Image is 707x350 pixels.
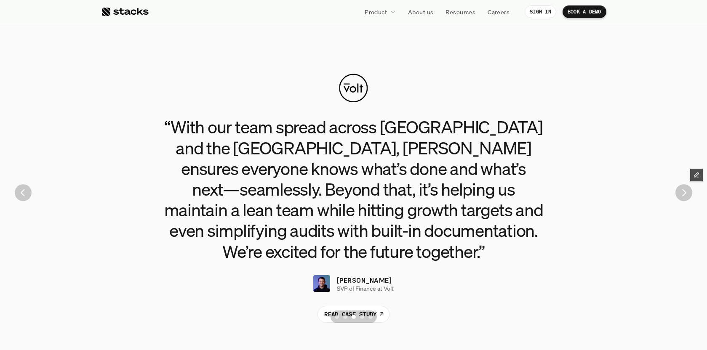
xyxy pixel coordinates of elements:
[675,184,692,201] button: Next
[408,8,433,16] p: About us
[530,9,551,15] p: SIGN IN
[324,310,376,318] p: READ CASE STUDY
[164,117,543,261] h3: “With our team spread across [GEOGRAPHIC_DATA] and the [GEOGRAPHIC_DATA], [PERSON_NAME] ensures e...
[341,310,349,323] button: Scroll to page 2
[488,8,510,16] p: Careers
[563,5,606,18] a: BOOK A DEMO
[358,310,366,323] button: Scroll to page 4
[331,310,341,323] button: Scroll to page 1
[15,184,32,201] img: Back Arrow
[675,184,692,201] img: Next Arrow
[337,285,394,292] p: SVP of Finance at Volt
[483,4,515,19] a: Careers
[525,5,556,18] a: SIGN IN
[349,310,358,323] button: Scroll to page 3
[15,184,32,201] button: Previous
[568,9,601,15] p: BOOK A DEMO
[337,275,392,285] p: [PERSON_NAME]
[690,169,703,181] button: Edit Framer Content
[99,195,136,201] a: Privacy Policy
[446,8,475,16] p: Resources
[366,310,377,323] button: Scroll to page 5
[440,4,480,19] a: Resources
[403,4,438,19] a: About us
[365,8,387,16] p: Product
